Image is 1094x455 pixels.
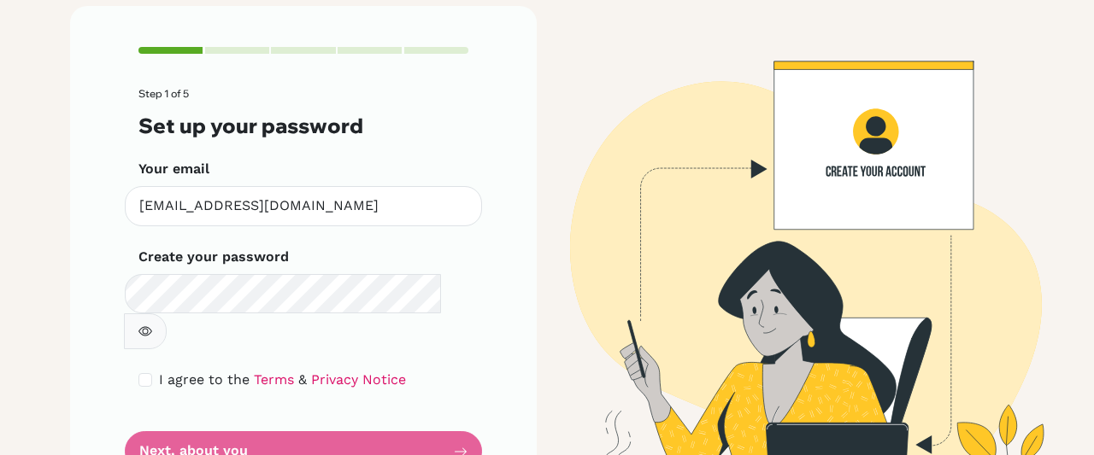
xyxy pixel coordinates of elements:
[138,159,209,179] label: Your email
[254,371,294,388] a: Terms
[138,247,289,267] label: Create your password
[138,114,468,138] h3: Set up your password
[125,186,482,226] input: Insert your email*
[159,371,250,388] span: I agree to the
[298,371,307,388] span: &
[138,87,189,100] span: Step 1 of 5
[311,371,406,388] a: Privacy Notice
